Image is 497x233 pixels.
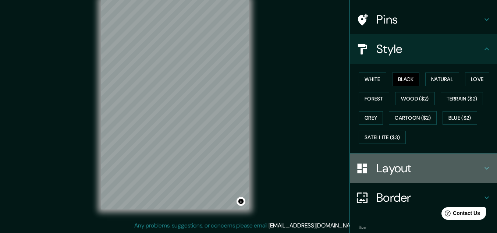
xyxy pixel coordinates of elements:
p: Any problems, suggestions, or concerns please email . [134,221,361,230]
div: Style [350,34,497,64]
button: White [359,73,386,86]
button: Blue ($2) [443,111,477,125]
h4: Style [376,42,482,56]
button: Toggle attribution [237,197,245,206]
a: [EMAIL_ADDRESS][DOMAIN_NAME] [269,222,359,229]
button: Black [392,73,420,86]
button: Wood ($2) [395,92,435,106]
h4: Pins [376,12,482,27]
div: Pins [350,5,497,34]
h4: Border [376,190,482,205]
button: Satellite ($3) [359,131,406,144]
button: Forest [359,92,389,106]
button: Natural [425,73,459,86]
div: Layout [350,153,497,183]
h4: Layout [376,161,482,176]
button: Terrain ($2) [441,92,483,106]
button: Grey [359,111,383,125]
button: Cartoon ($2) [389,111,437,125]
button: Love [465,73,489,86]
div: Border [350,183,497,212]
label: Size [359,225,366,231]
iframe: Help widget launcher [432,204,489,225]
